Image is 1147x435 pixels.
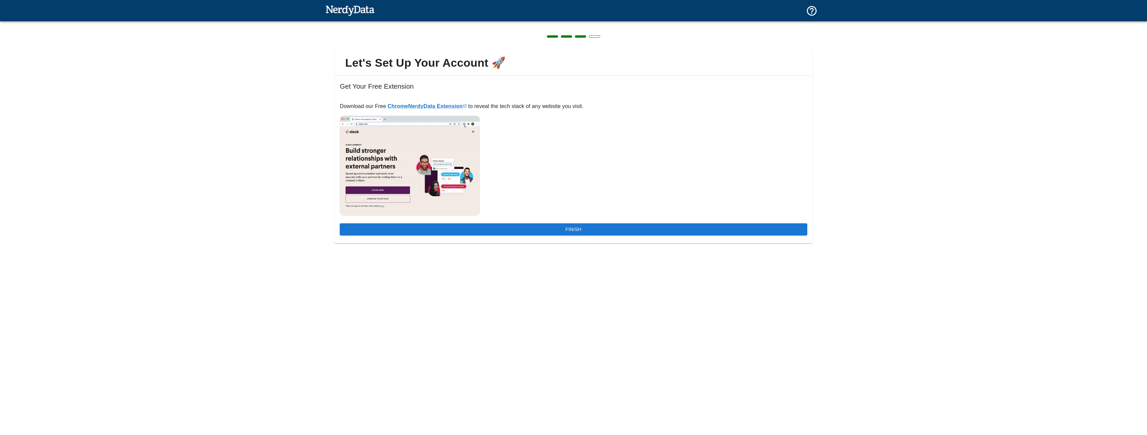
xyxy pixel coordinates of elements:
button: Support and Documentation [802,1,822,21]
a: ChromeNerdyData Extension [388,103,467,109]
h6: Get Your Free Extension [340,81,807,102]
button: Finish [340,223,807,236]
iframe: Drift Widget Chat Controller [1114,388,1139,413]
img: NerdyData.com [325,4,374,17]
img: extension-gif.gif [340,116,480,216]
p: Download our Free to reveal the tech stack of any website you visit. [340,102,807,110]
span: Let's Set Up Your Account 🚀 [340,56,807,70]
